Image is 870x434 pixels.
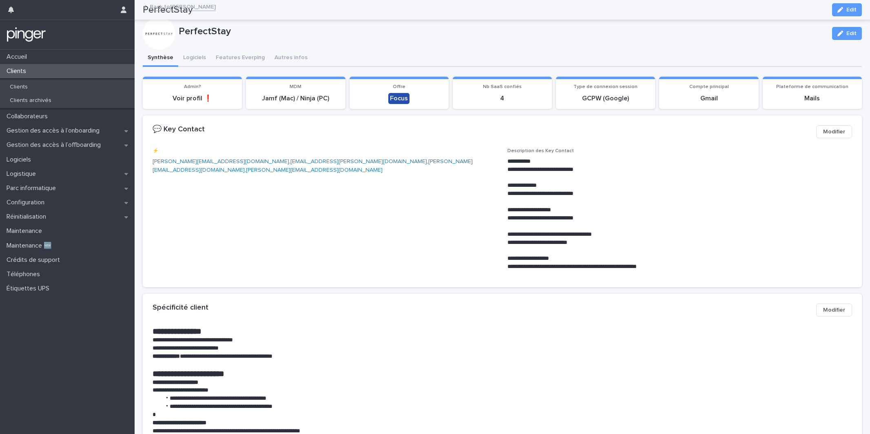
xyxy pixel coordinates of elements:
p: Gmail [664,95,753,102]
p: Jamf (Mac) / Ninja (PC) [251,95,340,102]
p: Clients archivés [3,97,58,104]
h2: Spécificité client [153,303,208,312]
p: Gestion des accès à l’onboarding [3,127,106,135]
span: Modifier [823,128,845,136]
button: Logiciels [178,50,211,67]
p: Parc informatique [3,184,62,192]
p: 4 [458,95,547,102]
button: Modifier [816,125,852,138]
div: Focus [388,93,410,104]
p: Crédits de support [3,256,66,264]
span: Description des Key Contact [507,148,574,153]
p: Mails [768,95,857,102]
p: Configuration [3,199,51,206]
span: Admin? [184,84,201,89]
p: Étiquettes UPS [3,285,56,292]
span: Edit [846,31,857,36]
button: Features Everping [211,50,270,67]
p: Clients [3,67,33,75]
p: PerfectStay [179,26,826,38]
p: Maintenance 🆕 [3,242,58,250]
a: [PERSON_NAME][EMAIL_ADDRESS][DOMAIN_NAME] [246,167,383,173]
button: Synthèse [143,50,178,67]
p: GCPW (Google) [561,95,650,102]
p: Gestion des accès à l’offboarding [3,141,107,149]
p: Réinitialisation [3,213,53,221]
p: Logistique [3,170,42,178]
p: Clients [3,84,34,91]
a: [EMAIL_ADDRESS][PERSON_NAME][DOMAIN_NAME] [290,159,427,164]
span: Type de connexion session [573,84,638,89]
span: MDM [290,84,301,89]
p: Collaborateurs [3,113,54,120]
span: ⚡️ [153,148,159,153]
p: , , , [153,157,498,175]
button: Edit [832,27,862,40]
a: Back to[PERSON_NAME] [150,2,216,11]
p: Maintenance [3,227,49,235]
p: Accueil [3,53,33,61]
p: Voir profil ❗ [148,95,237,102]
span: Plateforme de communication [776,84,848,89]
h2: 💬 Key Contact [153,125,205,134]
span: Offre [393,84,405,89]
p: Logiciels [3,156,38,164]
p: Téléphones [3,270,46,278]
span: Compte principal [689,84,729,89]
a: [PERSON_NAME][EMAIL_ADDRESS][DOMAIN_NAME] [153,159,473,173]
span: Nb SaaS confiés [483,84,522,89]
button: Autres infos [270,50,312,67]
button: Modifier [816,303,852,317]
img: mTgBEunGTSyRkCgitkcU [7,27,46,43]
a: [PERSON_NAME][EMAIL_ADDRESS][DOMAIN_NAME] [153,159,289,164]
span: Modifier [823,306,845,314]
